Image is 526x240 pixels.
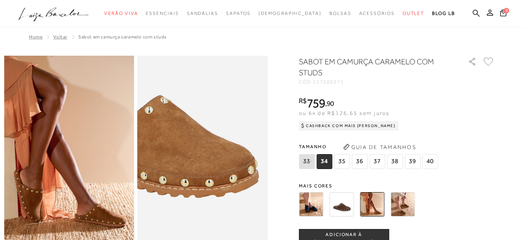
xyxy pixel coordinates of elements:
span: Bolsas [329,11,351,16]
span: Mais cores [299,184,495,188]
h1: SABOT EM CAMURÇA CARAMELO COM STUDS [299,56,446,78]
a: noSubCategoriesText [329,6,351,21]
button: Guia de Tamanhos [340,141,419,153]
span: Tamanho [299,141,440,153]
span: 36 [352,154,367,169]
i: R$ [299,97,307,104]
a: BLOG LB [432,6,455,21]
a: noSubCategoriesText [403,6,425,21]
span: 38 [387,154,403,169]
a: noSubCategoriesText [226,6,251,21]
span: Outlet [403,11,425,16]
span: 34 [316,154,332,169]
img: SABOT EM CAMURÇA VERDE ASPARGO COM STUDS [390,192,415,216]
a: noSubCategoriesText [187,6,218,21]
div: CÓD: [299,80,456,84]
span: 0 [504,8,509,13]
i: , [325,100,334,107]
span: Essenciais [146,11,179,16]
span: Sandálias [187,11,218,16]
a: noSubCategoriesText [146,6,179,21]
img: SABOT EM CAMURÇA CARAMELO COM STUDS [360,192,384,216]
img: SABOT EM CAMURÇA CAFÉ COM STUDS [329,192,354,216]
a: noSubCategoriesText [104,6,138,21]
a: Home [29,34,42,40]
a: Voltar [53,34,67,40]
span: Verão Viva [104,11,138,16]
span: 35 [334,154,350,169]
a: noSubCategoriesText [258,6,322,21]
span: 33 [299,154,315,169]
span: [DEMOGRAPHIC_DATA] [258,11,322,16]
span: 39 [405,154,420,169]
div: Cashback com Mais [PERSON_NAME] [299,121,399,131]
span: Sapatos [226,11,251,16]
button: 0 [498,9,509,19]
span: 37 [369,154,385,169]
span: SABOT EM CAMURÇA CARAMELO COM STUDS [78,34,167,40]
span: 90 [327,99,334,107]
span: 127300271 [313,79,344,85]
a: noSubCategoriesText [359,6,395,21]
span: BLOG LB [432,11,455,16]
span: 40 [422,154,438,169]
span: 759 [307,96,325,110]
img: SABOT EM CAMURÇA AZUL NAVAL COM STUDS [299,192,323,216]
span: ou 6x de R$126,65 sem juros [299,110,389,116]
span: Acessórios [359,11,395,16]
